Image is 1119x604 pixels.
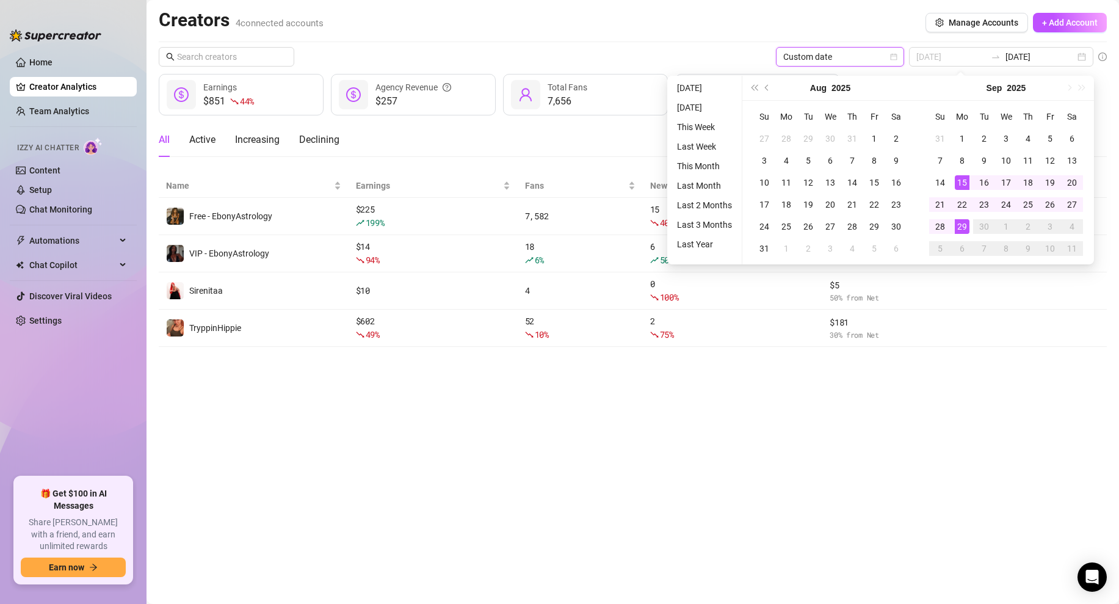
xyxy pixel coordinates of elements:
span: search [166,53,175,61]
button: + Add Account [1033,13,1107,32]
div: 9 [1021,241,1035,256]
td: 2025-08-19 [797,194,819,216]
div: 24 [757,219,772,234]
a: Creator Analytics [29,77,127,96]
td: 2025-09-18 [1017,172,1039,194]
div: $ 10 [356,284,510,297]
div: 25 [779,219,794,234]
td: 2025-09-03 [995,128,1017,150]
span: Custom date [783,48,897,66]
td: 2025-09-09 [973,150,995,172]
th: We [819,106,841,128]
td: 2025-08-31 [929,128,951,150]
a: Chat Monitoring [29,205,92,214]
button: Last year (Control + left) [747,76,761,100]
span: Automations [29,231,116,250]
span: Free - EbonyAstrology [189,211,272,221]
div: Declining [299,133,339,147]
td: 2025-09-01 [775,238,797,260]
td: 2025-08-26 [797,216,819,238]
td: 2025-07-28 [775,128,797,150]
span: rise [525,256,534,264]
td: 2025-09-04 [841,238,863,260]
span: 100 % [660,291,679,303]
td: 2025-10-01 [995,216,1017,238]
div: 3 [999,131,1013,146]
div: 1 [779,241,794,256]
div: 19 [1043,175,1057,190]
li: Last Year [672,237,737,252]
div: 13 [823,175,838,190]
th: Fans [518,174,643,198]
div: 0 [650,277,815,304]
div: 28 [933,219,947,234]
td: 2025-10-02 [1017,216,1039,238]
td: 2025-09-30 [973,216,995,238]
td: 2025-08-01 [863,128,885,150]
td: 2025-07-31 [841,128,863,150]
td: 2025-09-27 [1061,194,1083,216]
span: user [518,87,533,102]
a: Content [29,166,60,175]
div: 11 [1065,241,1079,256]
li: [DATE] [672,81,737,95]
td: 2025-08-28 [841,216,863,238]
td: 2025-10-09 [1017,238,1039,260]
div: 23 [977,197,991,212]
li: Last 2 Months [672,198,737,213]
div: 24 [999,197,1013,212]
div: 7,582 [525,209,636,223]
img: logo-BBDzfeDw.svg [10,29,101,42]
td: 2025-10-04 [1061,216,1083,238]
div: 27 [1065,197,1079,212]
td: 2025-09-15 [951,172,973,194]
td: 2025-09-21 [929,194,951,216]
span: $ 181 [830,316,957,329]
div: 27 [823,219,838,234]
span: 10 % [535,329,549,340]
td: 2025-09-02 [973,128,995,150]
div: 52 [525,315,636,341]
th: New Fans [643,174,822,198]
button: Previous month (PageUp) [761,76,774,100]
td: 2025-09-05 [863,238,885,260]
th: Name [159,174,349,198]
span: fall [356,330,364,339]
td: 2025-08-07 [841,150,863,172]
div: 3 [823,241,838,256]
div: 4 [1021,131,1035,146]
div: 21 [845,197,860,212]
div: 6 [1065,131,1079,146]
span: Chat Copilot [29,255,116,275]
span: 199 % [366,217,385,228]
div: 17 [999,175,1013,190]
td: 2025-09-26 [1039,194,1061,216]
td: 2025-07-27 [753,128,775,150]
div: 5 [933,241,947,256]
div: 28 [845,219,860,234]
div: 1 [867,131,882,146]
th: We [995,106,1017,128]
div: 22 [867,197,882,212]
td: 2025-08-15 [863,172,885,194]
div: 6 [823,153,838,168]
span: Earnings [356,179,501,192]
div: 9 [889,153,904,168]
td: 2025-07-30 [819,128,841,150]
li: This Week [672,120,737,134]
span: $ 5 [830,278,957,292]
div: 13 [1065,153,1079,168]
td: 2025-09-24 [995,194,1017,216]
td: 2025-08-12 [797,172,819,194]
span: Earn now [49,562,84,572]
div: 29 [955,219,969,234]
td: 2025-09-03 [819,238,841,260]
td: 2025-08-30 [885,216,907,238]
span: setting [935,18,944,27]
span: 44 % [240,95,254,107]
input: Search creators [177,50,277,64]
a: Team Analytics [29,106,89,116]
td: 2025-09-28 [929,216,951,238]
span: New Fans [650,179,805,192]
span: fall [525,330,534,339]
